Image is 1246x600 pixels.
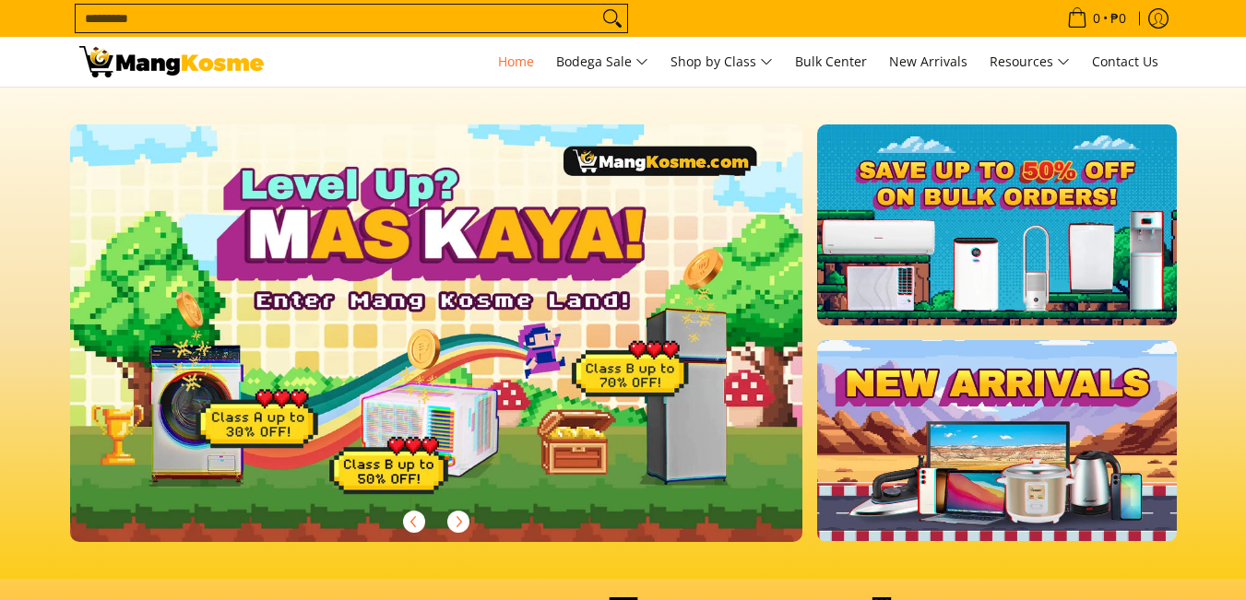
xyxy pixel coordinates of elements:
span: 0 [1090,12,1103,25]
span: Home [498,53,534,70]
a: New Arrivals [880,37,977,87]
span: Contact Us [1092,53,1158,70]
img: Gaming desktop banner [70,124,803,542]
img: Mang Kosme: Your Home Appliances Warehouse Sale Partner! [79,46,264,77]
span: ₱0 [1108,12,1129,25]
button: Previous [394,501,434,542]
span: New Arrivals [889,53,967,70]
a: Resources [980,37,1079,87]
span: Resources [990,51,1070,74]
button: Search [598,5,627,32]
span: • [1062,8,1132,29]
a: Bulk Center [786,37,876,87]
a: Bodega Sale [547,37,658,87]
span: Shop by Class [670,51,773,74]
span: Bodega Sale [556,51,648,74]
a: Shop by Class [661,37,782,87]
button: Next [438,501,479,542]
nav: Main Menu [282,37,1168,87]
a: Contact Us [1083,37,1168,87]
a: Home [489,37,543,87]
span: Bulk Center [795,53,867,70]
